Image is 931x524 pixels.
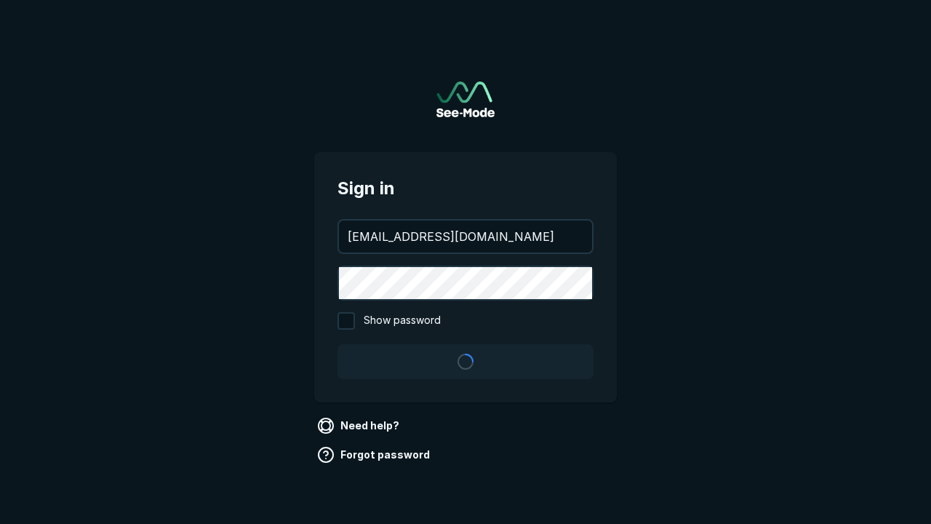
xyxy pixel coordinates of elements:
a: Go to sign in [436,82,495,117]
span: Sign in [337,175,594,202]
span: Show password [364,312,441,330]
a: Forgot password [314,443,436,467]
a: Need help? [314,414,405,437]
input: your@email.com [339,221,592,253]
img: See-Mode Logo [436,82,495,117]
